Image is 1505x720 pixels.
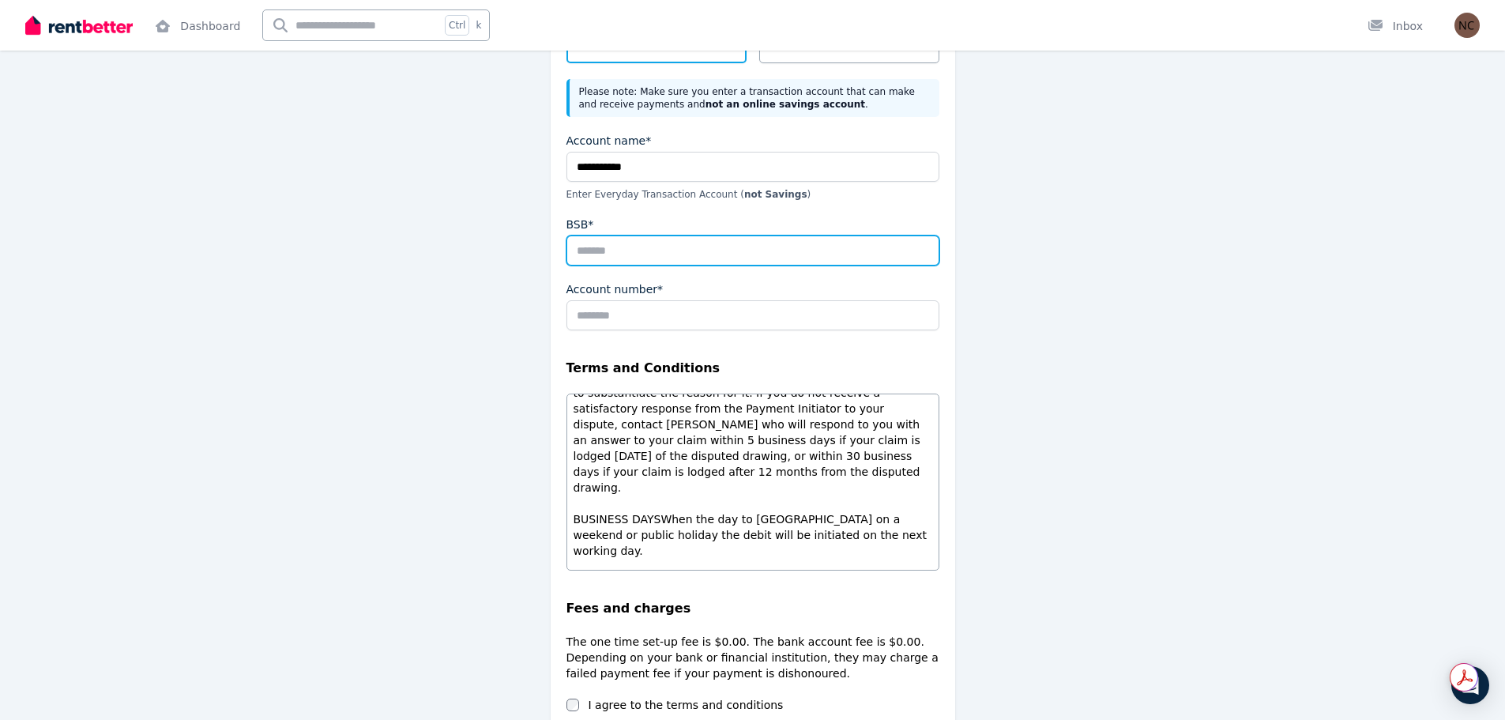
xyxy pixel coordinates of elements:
label: I agree to the terms and conditions [589,697,784,713]
label: Account name* [566,133,652,149]
p: The one time set-up fee is $0.00. The bank account fee is $0.00. Depending on your bank or financ... [566,634,939,681]
p: When the day to [GEOGRAPHIC_DATA] on a weekend or public holiday the debit will be initiated on t... [574,511,932,559]
p: Enter Everyday Transaction Account ( ) [566,188,939,201]
label: Account number* [566,281,664,297]
p: If you dispute any debit payment, you must notify the Payment Initiator immediately. The Payment ... [574,322,932,496]
div: Inbox [1368,18,1423,34]
legend: Fees and charges [566,599,939,618]
div: Please note: Make sure you enter a transaction account that can make and receive payments and . [566,79,939,117]
span: BUSINESS DAYS [574,513,661,526]
span: Ctrl [445,15,469,36]
img: Neil Catten [1454,13,1480,38]
b: not an online savings account [705,99,865,110]
b: not Savings [744,189,807,200]
img: RentBetter [25,13,133,37]
span: k [476,19,481,32]
legend: Terms and Conditions [566,359,939,378]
